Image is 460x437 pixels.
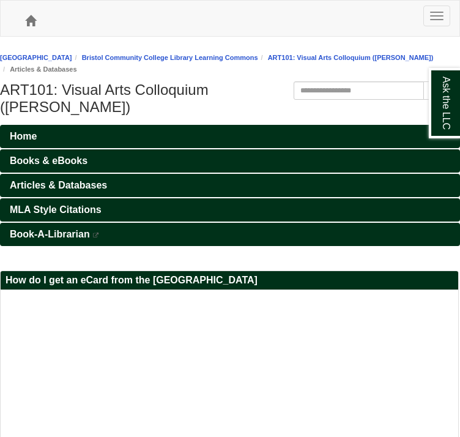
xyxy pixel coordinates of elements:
[1,271,458,290] h2: How do I get an eCard from the [GEOGRAPHIC_DATA]
[10,180,107,190] span: Articles & Databases
[10,229,90,239] span: Book-A-Librarian
[268,54,434,61] a: ART101: Visual Arts Colloquium ([PERSON_NAME])
[10,155,87,166] span: Books & eBooks
[10,131,37,141] span: Home
[423,81,460,100] button: Search
[92,233,100,238] i: This link opens in a new window
[10,204,102,215] span: MLA Style Citations
[82,54,258,61] a: Bristol Community College Library Learning Commons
